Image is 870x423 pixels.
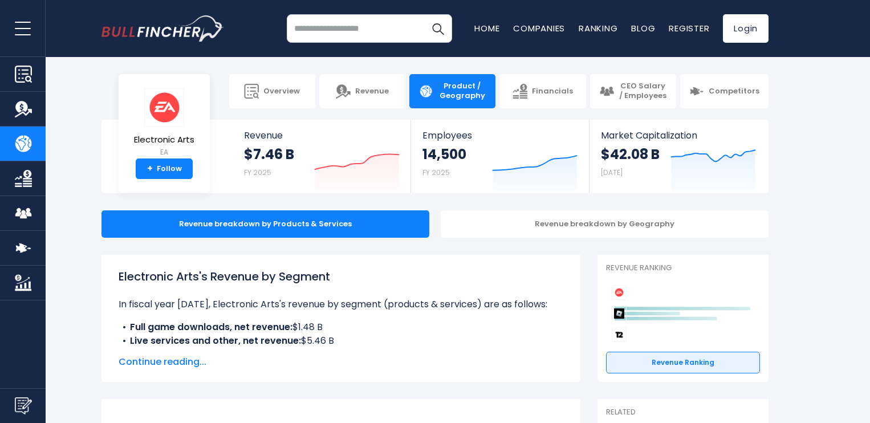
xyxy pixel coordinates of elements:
img: Electronic Arts competitors logo [612,285,627,300]
span: Product / Geography [438,82,486,101]
a: Login [723,14,769,43]
a: Go to homepage [101,15,224,42]
a: Electronic Arts EA [133,88,195,159]
b: Live services and other, net revenue: [130,334,301,347]
small: FY 2025 [244,168,271,177]
img: Take-Two Interactive Software competitors logo [612,327,627,342]
a: Ranking [579,22,617,34]
span: Revenue [244,130,400,141]
img: Roblox Corporation competitors logo [612,306,627,321]
small: FY 2025 [422,168,450,177]
a: Financials [499,74,586,108]
span: Revenue [355,87,389,96]
a: Revenue Ranking [606,352,760,373]
span: Employees [422,130,577,141]
span: Overview [263,87,300,96]
small: [DATE] [601,168,623,177]
strong: 14,500 [422,145,466,163]
li: $5.46 B [119,334,563,348]
a: Companies [513,22,565,34]
a: Overview [229,74,315,108]
div: Revenue breakdown by Products & Services [101,210,429,238]
a: Revenue [319,74,405,108]
li: $1.48 B [119,320,563,334]
a: Product / Geography [409,74,495,108]
a: Competitors [680,74,769,108]
strong: + [147,164,153,174]
h1: Electronic Arts's Revenue by Segment [119,268,563,285]
p: Related [606,408,760,417]
button: Search [424,14,452,43]
b: Full game downloads, net revenue: [130,320,292,333]
span: Market Capitalization [601,130,756,141]
a: +Follow [136,158,193,179]
span: Financials [532,87,573,96]
img: bullfincher logo [101,15,224,42]
a: CEO Salary / Employees [590,74,676,108]
strong: $7.46 B [244,145,294,163]
a: Blog [631,22,655,34]
p: Revenue Ranking [606,263,760,273]
div: Revenue breakdown by Geography [441,210,769,238]
span: CEO Salary / Employees [619,82,667,101]
span: Continue reading... [119,355,563,369]
strong: $42.08 B [601,145,660,163]
a: Register [669,22,709,34]
a: Revenue $7.46 B FY 2025 [233,120,411,193]
span: Competitors [709,87,759,96]
small: EA [134,147,194,157]
a: Home [474,22,499,34]
span: Electronic Arts [134,135,194,145]
a: Market Capitalization $42.08 B [DATE] [590,120,767,193]
p: In fiscal year [DATE], Electronic Arts's revenue by segment (products & services) are as follows: [119,298,563,311]
a: Employees 14,500 FY 2025 [411,120,588,193]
